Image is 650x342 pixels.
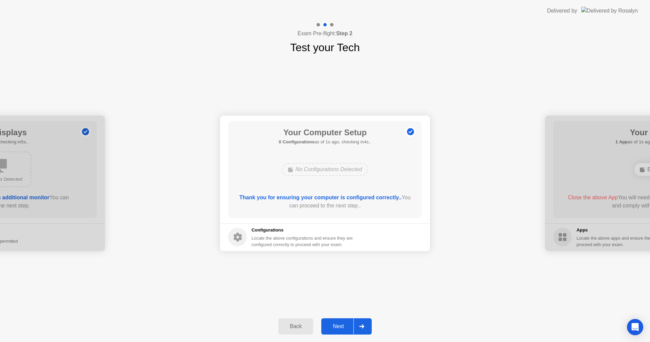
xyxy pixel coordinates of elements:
b: 0 Configurations [279,139,315,144]
div: Locate the above configurations and ensure they are configured correctly to proceed with your exam. [252,235,354,248]
b: Step 2 [336,31,352,36]
b: Thank you for ensuring your computer is configured correctly.. [239,195,402,200]
div: No Configurations Detected [282,163,368,176]
div: Next [323,323,353,329]
h1: Test your Tech [290,39,360,56]
button: Next [321,318,372,335]
div: Delivered by [547,7,577,15]
div: You can proceed to the next step.. [238,194,412,210]
img: Delivered by Rosalyn [581,7,638,15]
h4: Exam Pre-flight: [298,29,352,38]
div: Back [280,323,311,329]
h5: Configurations [252,227,354,234]
h5: as of 1s ago, checking in4s.. [279,139,371,145]
div: Open Intercom Messenger [627,319,643,335]
h1: Your Computer Setup [279,126,371,139]
button: Back [278,318,313,335]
